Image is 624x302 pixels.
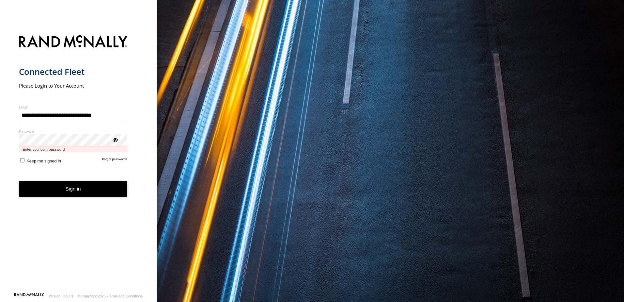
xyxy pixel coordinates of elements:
[19,66,128,77] h1: Connected Fleet
[20,158,24,162] input: Keep me signed in
[14,293,44,299] a: Visit our Website
[26,159,61,163] span: Keep me signed in
[19,146,128,152] span: Enter you login password
[19,129,128,134] label: Password
[19,105,128,109] label: Email
[78,294,143,298] div: © Copyright 2025 -
[19,82,128,89] h2: Please Login to Your Account
[19,34,128,51] img: Rand McNally
[49,294,73,298] div: Version: 309.01
[19,31,138,292] form: main
[108,294,143,298] a: Terms and Conditions
[19,181,128,197] button: Sign in
[112,136,118,143] div: ViewPassword
[102,157,128,163] a: Forgot password?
